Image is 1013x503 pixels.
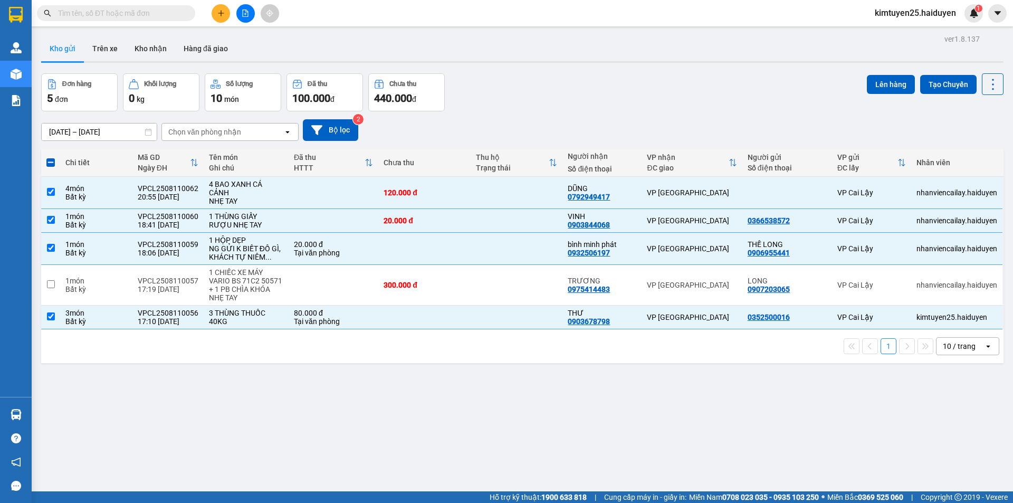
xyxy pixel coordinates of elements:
button: Đã thu100.000đ [286,73,363,111]
div: 0932506197 [568,249,610,257]
button: 1 [881,338,896,354]
button: Hàng đã giao [175,36,236,61]
button: Đơn hàng5đơn [41,73,118,111]
span: món [224,95,239,103]
div: 18:41 [DATE] [138,221,198,229]
div: 17:10 [DATE] [138,317,198,326]
button: aim [261,4,279,23]
div: VPCL2508110060 [138,212,198,221]
div: kimtuyen25.haiduyen [916,313,997,321]
div: 0907203065 [748,285,790,293]
span: 0 [129,92,135,105]
span: plus [217,10,225,17]
span: đ [330,95,335,103]
span: file-add [242,10,249,17]
div: VINH [568,212,636,221]
div: Số lượng [226,80,253,88]
div: Đã thu [294,153,365,162]
span: question-circle [11,433,21,443]
span: notification [11,457,21,467]
button: file-add [236,4,255,23]
div: Đơn hàng [62,80,91,88]
div: NHẸ TAY [209,197,283,205]
span: Hỗ trợ kỹ thuật: [490,491,587,503]
div: 1 CHIẾC XE MÁY VARIO BS 71C2 50571 + 1 PB CHÌA KHÓA [209,268,283,293]
div: Chi tiết [65,158,127,167]
div: 20:55 [DATE] [138,193,198,201]
div: VP [GEOGRAPHIC_DATA] [647,281,737,289]
span: copyright [954,493,962,501]
div: Người gửi [748,153,827,162]
svg: open [984,342,992,350]
span: caret-down [993,8,1002,18]
button: plus [212,4,230,23]
button: Chưa thu440.000đ [368,73,445,111]
div: Bất kỳ [65,285,127,293]
div: 17:19 [DATE] [138,285,198,293]
div: ver 1.8.137 [944,33,980,45]
input: Select a date range. [42,124,157,140]
div: 0975414483 [568,285,610,293]
div: 4 BAO XANH CÁ CẢNH [209,180,283,197]
input: Tìm tên, số ĐT hoặc mã đơn [58,7,183,19]
div: Nhân viên [916,158,997,167]
div: 300.000 đ [384,281,465,289]
div: Bất kỳ [65,193,127,201]
div: 0906955441 [748,249,790,257]
button: Kho gửi [41,36,84,61]
div: VP nhận [647,153,728,162]
div: 3 THÙNG THUỐC 40KG [209,309,283,326]
div: Bất kỳ [65,249,127,257]
span: ⚪️ [821,495,825,499]
strong: 0708 023 035 - 0935 103 250 [722,493,819,501]
button: Bộ lọc [303,119,358,141]
span: | [595,491,596,503]
img: warehouse-icon [11,69,22,80]
div: VPCL2508110062 [138,184,198,193]
button: Số lượng10món [205,73,281,111]
div: VP [GEOGRAPHIC_DATA] [647,188,737,197]
div: 10 / trang [943,341,976,352]
div: Tại văn phòng [294,317,373,326]
span: search [44,10,51,17]
strong: 1900 633 818 [541,493,587,501]
div: TRƯƠNG [568,277,636,285]
span: kimtuyen25.haiduyen [866,6,964,20]
span: message [11,481,21,491]
div: VPCL2508110059 [138,240,198,249]
div: Số điện thoại [748,164,827,172]
svg: open [283,128,292,136]
div: THẾ LONG [748,240,827,249]
span: Miền Bắc [827,491,903,503]
span: ... [265,253,272,261]
div: LONG [748,277,827,285]
span: đ [412,95,416,103]
button: Trên xe [84,36,126,61]
button: caret-down [988,4,1007,23]
div: 4 món [65,184,127,193]
div: Thu hộ [476,153,549,162]
div: 0903678798 [568,317,610,326]
div: 18:06 [DATE] [138,249,198,257]
button: Kho nhận [126,36,175,61]
div: Ghi chú [209,164,283,172]
img: warehouse-icon [11,42,22,53]
button: Lên hàng [867,75,915,94]
div: bình minh phát [568,240,636,249]
span: đơn [55,95,68,103]
div: Tại văn phòng [294,249,373,257]
div: 80.000 đ [294,309,373,317]
strong: 0369 525 060 [858,493,903,501]
div: VP Cai Lậy [837,313,906,321]
div: 0792949417 [568,193,610,201]
div: Bất kỳ [65,317,127,326]
div: VP Cai Lậy [837,216,906,225]
div: Tên món [209,153,283,162]
span: 1 [977,5,980,12]
div: VP gửi [837,153,897,162]
div: RƯỢU NHẸ TAY [209,221,283,229]
span: Cung cấp máy in - giấy in: [604,491,686,503]
span: | [911,491,913,503]
div: 20.000 đ [294,240,373,249]
div: nhanviencailay.haiduyen [916,244,997,253]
